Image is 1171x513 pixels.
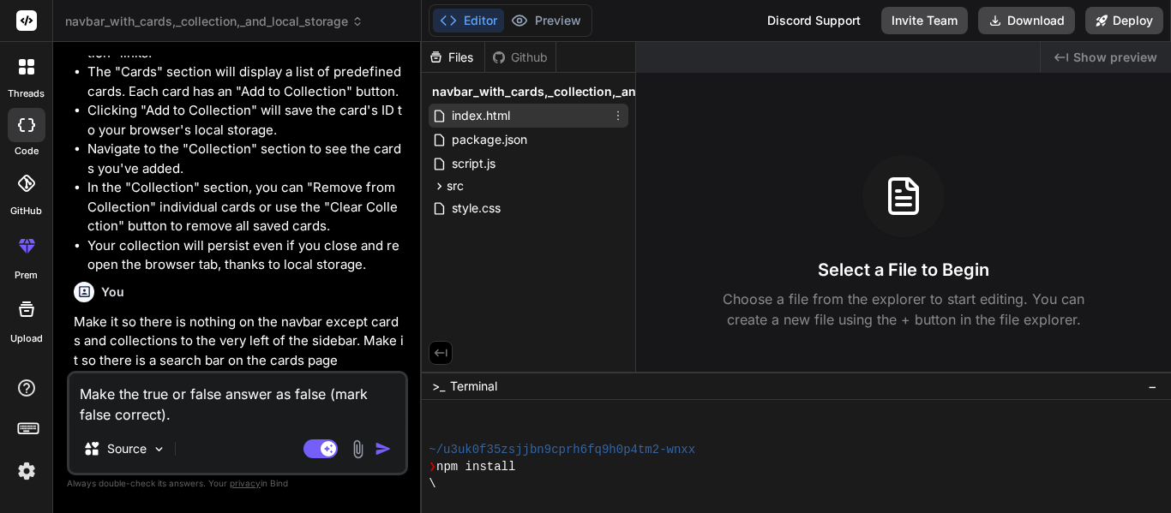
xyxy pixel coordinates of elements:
li: Clicking "Add to Collection" will save the card's ID to your browser's local storage. [87,101,405,140]
button: Editor [433,9,504,33]
button: Preview [504,9,588,33]
span: ❯ [429,458,436,475]
img: Pick Models [152,442,166,456]
img: attachment [348,439,368,459]
h6: You [101,283,124,301]
label: code [15,144,39,158]
div: Files [422,49,484,66]
img: settings [12,456,41,486]
span: privacy [230,478,261,488]
li: Navigate to the "Collection" section to see the cards you've added. [87,140,405,178]
span: navbar_with_cards,_collection,_and_local_storage [432,83,730,100]
span: \ [429,475,435,492]
label: prem [15,268,38,283]
span: Terminal [450,378,497,395]
span: Show preview [1073,49,1157,66]
p: Always double-check its answers. Your in Bind [67,475,408,492]
span: ~/u3uk0f35zsjjbn9cprh6fq9h0p4tm2-wnxx [429,441,695,458]
span: style.css [450,198,502,218]
span: index.html [450,105,512,126]
span: script.js [450,153,497,174]
span: src [447,177,464,194]
button: Download [978,7,1075,34]
label: GitHub [10,204,42,218]
span: navbar_with_cards,_collection,_and_local_storage [65,13,363,30]
label: Upload [10,331,43,346]
span: package.json [450,129,529,150]
h3: Select a File to Begin [818,258,989,282]
span: npm install [436,458,515,475]
span: − [1148,378,1157,395]
p: Make it so there is nothing on the navbar except cards and collections to the very left of the si... [74,313,405,371]
p: Source [107,440,147,457]
p: Choose a file from the explorer to start editing. You can create a new file using the + button in... [712,289,1096,330]
div: Github [485,49,555,66]
button: Invite Team [881,7,968,34]
div: Discord Support [757,7,871,34]
li: The "Cards" section will display a list of predefined cards. Each card has an "Add to Collection"... [87,63,405,101]
button: − [1144,373,1161,400]
li: Your collection will persist even if you close and reopen the browser tab, thanks to local storage. [87,236,405,275]
textarea: Make the true or false answer as false (mark false correct). [69,373,405,425]
span: >_ [432,378,445,395]
li: In the "Collection" section, you can "Remove from Collection" individual cards or use the "Clear ... [87,178,405,236]
img: icon [375,440,392,457]
label: threads [8,86,45,101]
button: Deploy [1085,7,1163,34]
